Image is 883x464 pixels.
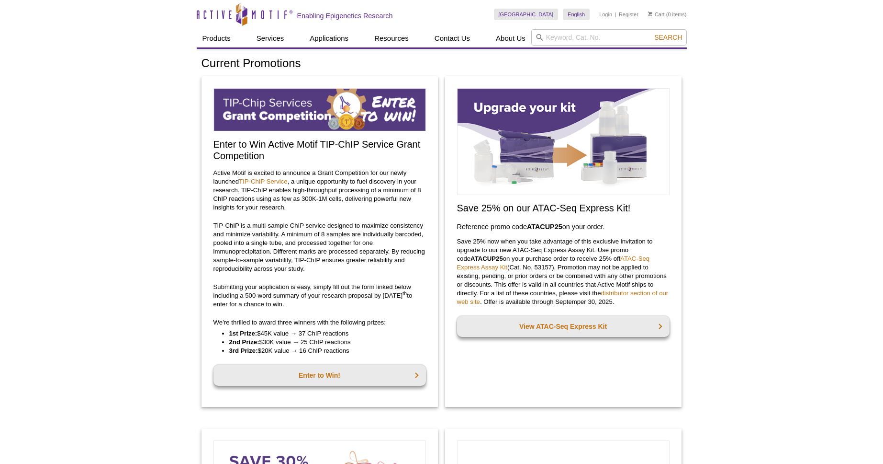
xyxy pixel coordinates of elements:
[615,9,616,20] li: |
[651,33,685,42] button: Search
[229,329,416,338] li: $45K value → 37 ChIP reactions
[531,29,687,46] input: Keyword, Cat. No.
[369,29,414,47] a: Resources
[201,57,682,71] h1: Current Promotions
[251,29,290,47] a: Services
[648,12,652,16] img: Your Cart
[213,221,426,273] p: TIP-ChIP is a multi-sample ChIP service designed to maximize consistency and minimize variability...
[599,11,612,18] a: Login
[457,237,670,306] p: Save 25% now when you take advantage of this exclusive invitation to upgrade to our new ATAC-Seq ...
[229,330,257,337] strong: 1st Prize:
[457,316,670,337] a: View ATAC-Seq Express Kit
[213,88,426,131] img: TIP-ChIP Service Grant Competition
[304,29,354,47] a: Applications
[563,9,590,20] a: English
[457,202,670,214] h2: Save 25% on our ATAC-Seq Express Kit!
[494,9,559,20] a: [GEOGRAPHIC_DATA]
[213,318,426,327] p: We’re thrilled to award three winners with the following prizes:
[213,283,426,309] p: Submitting your application is easy, simply fill out the form linked below including a 500-word s...
[457,88,670,195] img: Save on ATAC-Seq Express Assay Kit
[197,29,236,47] a: Products
[229,338,416,347] li: $30K value → 25 ChIP reactions
[229,338,259,346] strong: 2nd Prize:
[527,223,562,231] strong: ATACUP25
[213,169,426,212] p: Active Motif is excited to announce a Grant Competition for our newly launched , a unique opportu...
[648,9,687,20] li: (0 items)
[654,34,682,41] span: Search
[457,221,670,232] h3: Reference promo code on your order.
[297,12,393,20] h2: Enabling Epigenetics Research
[402,290,407,296] sup: th
[429,29,476,47] a: Contact Us
[229,347,416,355] li: $20K value → 16 ChIP reactions
[213,139,426,162] h2: Enter to Win Active Motif TIP-ChIP Service Grant Competition
[229,347,258,354] strong: 3rd Prize:
[470,255,503,262] strong: ATACUP25
[648,11,665,18] a: Cart
[619,11,638,18] a: Register
[490,29,531,47] a: About Us
[239,178,288,185] a: TIP-ChIP Service
[213,365,426,386] a: Enter to Win!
